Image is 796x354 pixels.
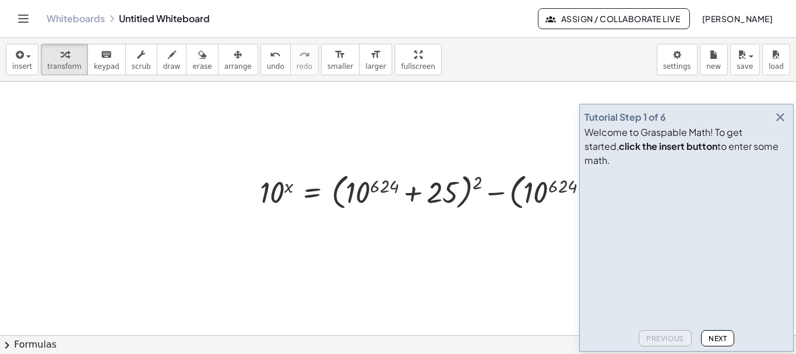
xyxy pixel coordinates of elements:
[584,125,788,167] div: Welcome to Graspable Math! To get started, to enter some math.
[12,62,32,71] span: insert
[762,44,790,75] button: load
[192,62,212,71] span: erase
[125,44,157,75] button: scrub
[700,44,728,75] button: new
[769,62,784,71] span: load
[737,62,753,71] span: save
[270,48,281,62] i: undo
[584,110,666,124] div: Tutorial Step 1 of 6
[701,330,734,346] button: Next
[218,44,258,75] button: arrange
[101,48,112,62] i: keyboard
[132,62,151,71] span: scrub
[401,62,435,71] span: fullscreen
[730,44,760,75] button: save
[706,62,721,71] span: new
[290,44,319,75] button: redoredo
[186,44,218,75] button: erase
[538,8,690,29] button: Assign / Collaborate Live
[657,44,698,75] button: settings
[224,62,252,71] span: arrange
[87,44,126,75] button: keyboardkeypad
[41,44,88,75] button: transform
[94,62,119,71] span: keypad
[47,13,105,24] a: Whiteboards
[163,62,181,71] span: draw
[297,62,312,71] span: redo
[299,48,310,62] i: redo
[334,48,346,62] i: format_size
[260,44,291,75] button: undoundo
[370,48,381,62] i: format_size
[365,62,386,71] span: larger
[663,62,691,71] span: settings
[702,13,773,24] span: [PERSON_NAME]
[619,140,717,152] b: click the insert button
[709,334,727,343] span: Next
[14,9,33,28] button: Toggle navigation
[267,62,284,71] span: undo
[157,44,187,75] button: draw
[327,62,353,71] span: smaller
[359,44,392,75] button: format_sizelarger
[47,62,82,71] span: transform
[321,44,360,75] button: format_sizesmaller
[692,8,782,29] button: [PERSON_NAME]
[548,13,680,24] span: Assign / Collaborate Live
[395,44,441,75] button: fullscreen
[6,44,38,75] button: insert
